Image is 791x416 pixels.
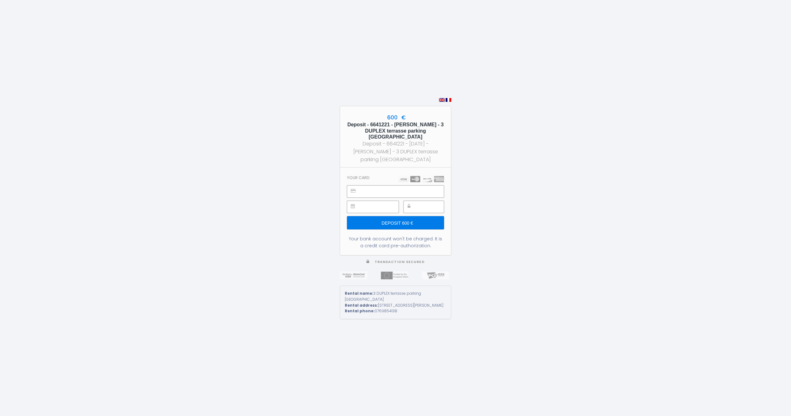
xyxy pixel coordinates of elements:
iframe: Secure payment input frame [361,186,444,197]
img: en.png [439,98,445,102]
div: Your bank account won't be charged. It is a credit card pre-authorization. [347,235,444,249]
div: 3 DUPLEX terrasse parking [GEOGRAPHIC_DATA] [345,291,446,303]
span: Transaction secured [375,260,425,264]
strong: Rental phone: [345,308,375,314]
div: Deposit - 6641221 - [DATE] - [PERSON_NAME] - 3 DUPLEX terrasse parking [GEOGRAPHIC_DATA] [346,140,445,163]
h3: Your card [347,175,370,180]
h5: Deposit - 6641221 - [PERSON_NAME] - 3 DUPLEX terrasse parking [GEOGRAPHIC_DATA] [346,122,445,140]
div: [STREET_ADDRESS][PERSON_NAME] [345,303,446,309]
strong: Rental address: [345,303,378,308]
strong: Rental name: [345,291,373,296]
span: 600 € [386,114,406,121]
img: carts.png [398,176,444,182]
iframe: Secure payment input frame [361,201,398,213]
input: Deposit 600 € [347,216,444,229]
iframe: Secure payment input frame [418,201,444,213]
img: fr.png [446,98,451,102]
div: 0769854138 [345,308,446,314]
